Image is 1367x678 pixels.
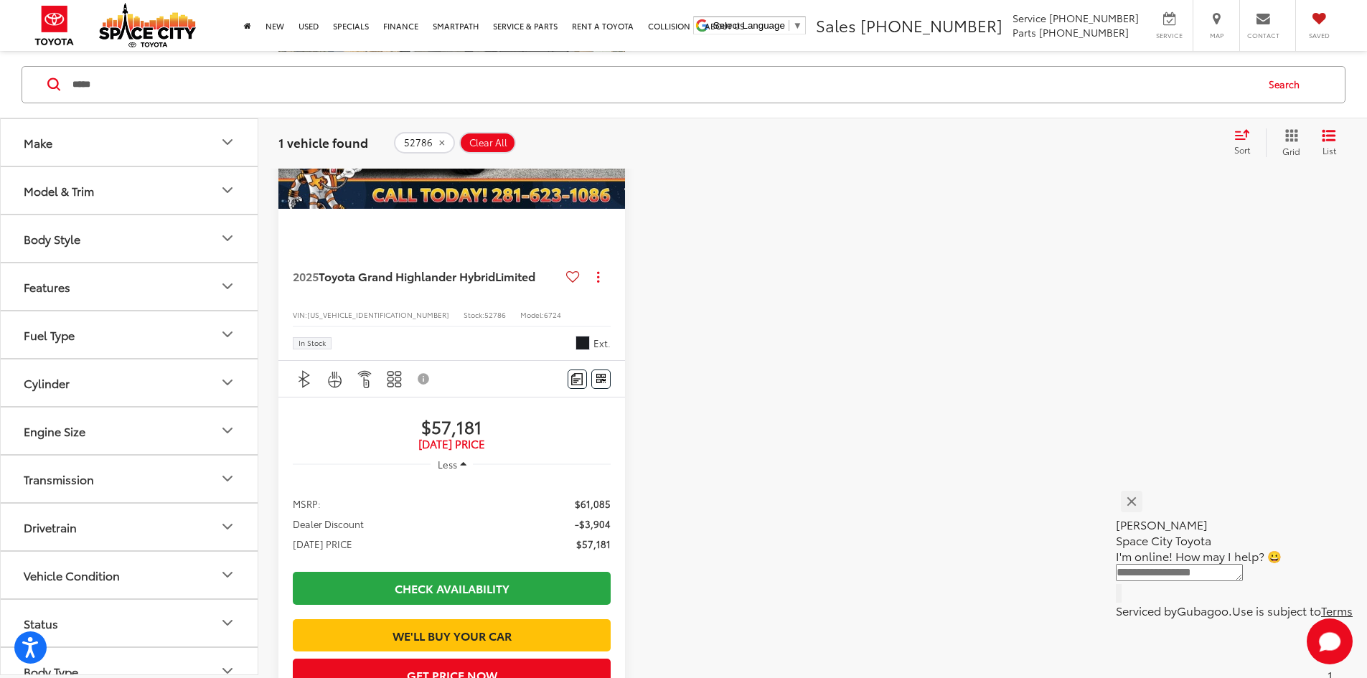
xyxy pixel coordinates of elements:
img: Heated Steering Wheel [326,370,344,388]
span: Less [438,458,457,471]
span: [DATE] Price [293,437,611,451]
button: Comments [568,369,587,389]
div: Engine Size [219,422,236,439]
span: Parts [1013,25,1036,39]
button: Engine SizeEngine Size [1,407,259,453]
span: [PHONE_NUMBER] [1039,25,1129,39]
div: Fuel Type [24,327,75,341]
a: Select Language​ [713,20,802,31]
div: Body Style [24,231,80,245]
span: Model: [520,309,544,320]
button: DrivetrainDrivetrain [1,503,259,550]
img: 3rd Row Seating [385,370,403,388]
span: MSRP: [293,496,321,511]
span: Clear All [469,136,507,148]
button: Window Sticker [591,369,611,389]
span: Saved [1303,31,1335,40]
a: 2025Toyota Grand Highlander HybridLimited [293,268,560,284]
div: Transmission [24,471,94,485]
div: Vehicle Condition [24,568,120,581]
button: Grid View [1266,128,1311,156]
div: Make [24,135,52,149]
span: Service [1013,11,1046,25]
button: MakeMake [1,118,259,165]
div: Status [24,616,58,629]
span: 2025 [293,268,319,284]
button: Actions [586,264,611,289]
div: Fuel Type [219,326,236,343]
span: Black [576,336,590,350]
a: We'll Buy Your Car [293,619,611,651]
svg: Start Chat [1307,618,1353,664]
img: Remote Start [356,370,374,388]
button: Toggle Chat Window [1307,618,1353,664]
span: [PHONE_NUMBER] [860,14,1002,37]
span: dropdown dots [597,271,599,283]
div: Model & Trim [219,182,236,199]
span: Dealer Discount [293,517,364,531]
div: Body Style [219,230,236,247]
img: Space City Toyota [99,3,196,47]
button: Fuel TypeFuel Type [1,311,259,357]
button: Less [431,451,474,477]
div: Model & Trim [24,183,94,197]
div: Cylinder [24,375,70,389]
button: Select sort value [1227,128,1266,156]
div: Body Type [24,664,78,677]
span: List [1322,143,1336,156]
input: Search by Make, Model, or Keyword [71,67,1255,101]
button: Search [1255,66,1320,102]
span: $61,085 [575,496,611,511]
div: Features [24,279,70,293]
div: Cylinder [219,374,236,391]
span: 6724 [544,309,561,320]
div: Vehicle Condition [219,566,236,583]
button: FeaturesFeatures [1,263,259,309]
button: CylinderCylinder [1,359,259,405]
span: Contact [1247,31,1279,40]
span: Sort [1234,143,1250,156]
div: Transmission [219,470,236,487]
div: Drivetrain [219,518,236,535]
span: In Stock [299,339,326,347]
span: ▼ [793,20,802,31]
span: [US_VEHICLE_IDENTIFICATION_NUMBER] [307,309,449,320]
button: Model & TrimModel & Trim [1,166,259,213]
span: 1 vehicle found [278,133,368,150]
button: List View [1311,128,1347,156]
i: Window Sticker [596,373,606,385]
span: [PHONE_NUMBER] [1049,11,1139,25]
button: View Disclaimer [412,364,436,394]
button: Body StyleBody Style [1,215,259,261]
span: VIN: [293,309,307,320]
a: Check Availability [293,572,611,604]
span: Stock: [464,309,484,320]
div: Status [219,614,236,631]
span: Service [1153,31,1185,40]
button: TransmissionTransmission [1,455,259,502]
span: [DATE] PRICE [293,537,352,551]
button: Clear All [459,131,516,153]
button: StatusStatus [1,599,259,646]
div: Drivetrain [24,519,77,533]
span: Toyota Grand Highlander Hybrid [319,268,495,284]
img: Comments [571,373,583,385]
span: Select Language [713,20,785,31]
span: Ext. [593,336,611,350]
button: Vehicle ConditionVehicle Condition [1,551,259,598]
span: -$3,904 [575,517,611,531]
img: Bluetooth® [296,370,314,388]
div: Make [219,133,236,151]
span: Limited [495,268,535,284]
button: remove 52786 [394,131,455,153]
span: 52786 [484,309,506,320]
div: Features [219,278,236,295]
span: $57,181 [576,537,611,551]
span: Sales [816,14,856,37]
div: Engine Size [24,423,85,437]
span: Map [1201,31,1232,40]
span: $57,181 [293,415,611,437]
span: Grid [1282,144,1300,156]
